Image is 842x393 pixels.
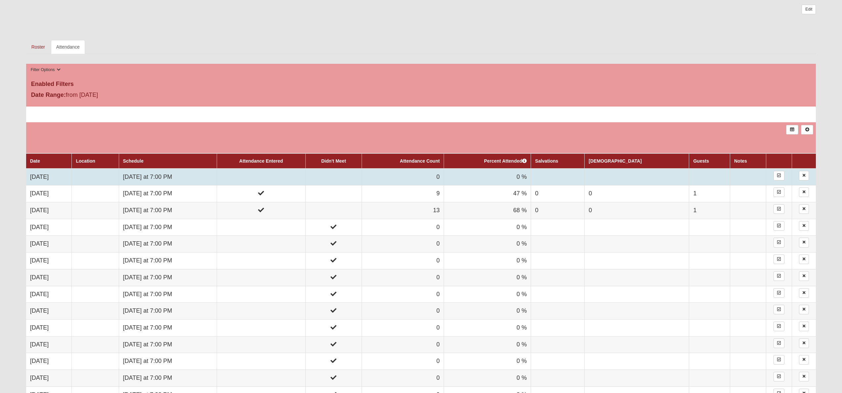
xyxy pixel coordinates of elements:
td: [DATE] [26,219,72,236]
a: Delete [799,322,809,331]
td: [DATE] [26,353,72,370]
td: 0 [362,253,444,269]
td: [DATE] at 7:00 PM [119,303,217,320]
td: 0 [362,169,444,185]
th: Salvations [531,153,585,169]
td: [DATE] [26,370,72,387]
td: [DATE] [26,185,72,202]
td: 0 [585,202,689,219]
h4: Enabled Filters [31,81,811,88]
td: [DATE] at 7:00 PM [119,169,217,185]
td: [DATE] at 7:00 PM [119,336,217,353]
td: [DATE] [26,253,72,269]
a: Enter Attendance [774,221,784,231]
td: 47 % [444,185,531,202]
td: [DATE] at 7:00 PM [119,236,217,253]
td: 9 [362,185,444,202]
a: Alt+N [801,125,813,135]
div: from [DATE] [26,91,289,101]
a: Enter Attendance [774,271,784,281]
td: [DATE] [26,202,72,219]
td: 0 [362,319,444,336]
td: 0 [362,286,444,303]
td: 0 % [444,336,531,353]
a: Delete [799,338,809,348]
a: Attendance [51,40,85,54]
a: Delete [799,372,809,381]
td: [DATE] at 7:00 PM [119,286,217,303]
td: 0 [362,236,444,253]
a: Delete [799,271,809,281]
td: [DATE] [26,319,72,336]
a: Notes [734,158,747,164]
a: Attendance Count [400,158,440,164]
td: [DATE] at 7:00 PM [119,370,217,387]
a: Enter Attendance [774,305,784,314]
td: 0 [362,219,444,236]
a: Enter Attendance [774,338,784,348]
td: [DATE] at 7:00 PM [119,202,217,219]
td: 0 % [444,169,531,185]
a: Delete [799,187,809,197]
td: 0 [585,185,689,202]
td: 0 [362,303,444,320]
a: Attendance Entered [239,158,283,164]
a: Delete [799,204,809,214]
td: [DATE] at 7:00 PM [119,353,217,370]
a: Enter Attendance [774,372,784,381]
button: Filter Options [29,66,63,73]
a: Percent Attended [484,158,527,164]
a: Date [30,158,40,164]
td: [DATE] [26,169,72,185]
td: 0 % [444,269,531,286]
td: 0 % [444,370,531,387]
a: Roster [26,40,50,54]
td: [DATE] at 7:00 PM [119,319,217,336]
td: [DATE] [26,236,72,253]
a: Delete [799,238,809,247]
a: Enter Attendance [774,288,784,298]
td: [DATE] [26,286,72,303]
a: Enter Attendance [774,171,784,180]
td: 0 % [444,319,531,336]
td: [DATE] at 7:00 PM [119,253,217,269]
a: Edit [802,5,816,14]
td: [DATE] at 7:00 PM [119,269,217,286]
a: Delete [799,255,809,264]
td: 0 [362,370,444,387]
td: 68 % [444,202,531,219]
td: [DATE] at 7:00 PM [119,219,217,236]
a: Enter Attendance [774,204,784,214]
a: Location [76,158,95,164]
a: Enter Attendance [774,187,784,197]
th: [DEMOGRAPHIC_DATA] [585,153,689,169]
a: Delete [799,221,809,231]
td: 13 [362,202,444,219]
td: 1 [689,202,730,219]
a: Delete [799,288,809,298]
td: 0 [531,185,585,202]
a: Enter Attendance [774,322,784,331]
td: 0 [362,336,444,353]
td: 0 % [444,253,531,269]
a: Delete [799,171,809,180]
a: Enter Attendance [774,255,784,264]
a: Delete [799,355,809,365]
a: Export to Excel [786,125,798,135]
td: 0 % [444,236,531,253]
a: Enter Attendance [774,355,784,365]
td: 0 [362,269,444,286]
td: 0 % [444,303,531,320]
td: 0 % [444,219,531,236]
td: 0 [531,202,585,219]
td: 1 [689,185,730,202]
td: [DATE] at 7:00 PM [119,185,217,202]
td: 0 % [444,286,531,303]
td: 0 % [444,353,531,370]
td: 0 [362,353,444,370]
a: Enter Attendance [774,238,784,247]
td: [DATE] [26,336,72,353]
td: [DATE] [26,269,72,286]
a: Delete [799,305,809,314]
th: Guests [689,153,730,169]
